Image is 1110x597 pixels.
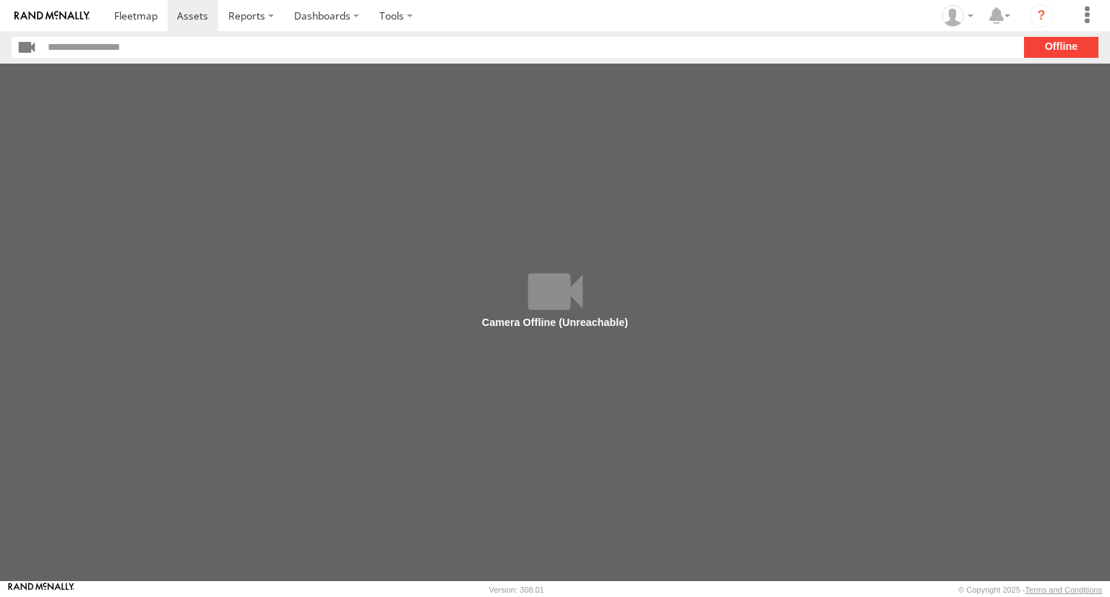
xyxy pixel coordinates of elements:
a: Visit our Website [8,583,74,597]
a: Terms and Conditions [1025,585,1102,594]
img: rand-logo.svg [14,11,90,21]
i: ? [1030,4,1053,27]
div: Jose Velazquez [937,5,978,27]
div: Version: 308.01 [489,585,544,594]
div: © Copyright 2025 - [958,585,1102,594]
